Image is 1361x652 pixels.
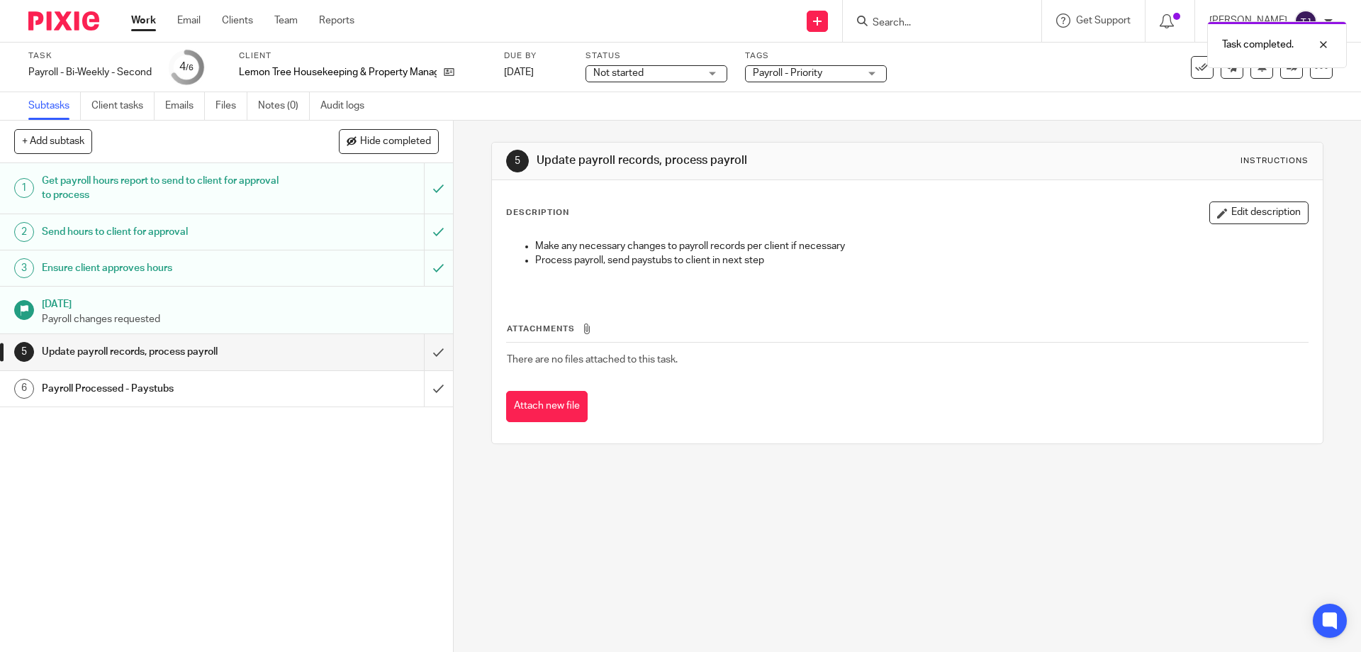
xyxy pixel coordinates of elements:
a: Client tasks [91,92,155,120]
h1: Send hours to client for approval [42,221,287,243]
div: 6 [14,379,34,399]
div: 2 [14,222,34,242]
button: Attach new file [506,391,588,423]
h1: [DATE] [42,294,439,311]
div: 5 [14,342,34,362]
small: /6 [186,64,194,72]
p: Lemon Tree Housekeeping & Property Management [239,65,437,79]
h1: Update payroll records, process payroll [537,153,938,168]
p: Make any necessary changes to payroll records per client if necessary [535,239,1307,253]
div: 1 [14,178,34,198]
button: + Add subtask [14,129,92,153]
div: 4 [179,59,194,75]
a: Reports [319,13,354,28]
div: Payroll - Bi-Weekly - Second [28,65,152,79]
h1: Update payroll records, process payroll [42,341,287,363]
img: svg%3E [1294,10,1317,33]
a: Audit logs [320,92,375,120]
div: Instructions [1240,155,1309,167]
a: Emails [165,92,205,120]
button: Edit description [1209,201,1309,224]
a: Subtasks [28,92,81,120]
a: Clients [222,13,253,28]
button: Hide completed [339,129,439,153]
a: Email [177,13,201,28]
a: Notes (0) [258,92,310,120]
p: Description [506,207,569,219]
span: Not started [593,68,644,78]
div: 3 [14,258,34,278]
h1: Ensure client approves hours [42,258,287,279]
label: Due by [504,50,568,62]
span: There are no files attached to this task. [507,355,678,365]
p: Payroll changes requested [42,312,439,326]
span: [DATE] [504,67,534,77]
h1: Get payroll hours report to send to client for approval to process [42,170,287,206]
img: Pixie [28,11,99,31]
span: Hide completed [360,136,431,148]
div: 5 [506,150,529,172]
span: Payroll - Priority [753,68,822,78]
label: Task [28,50,152,62]
p: Task completed. [1222,38,1294,52]
label: Client [239,50,486,62]
a: Files [215,92,247,120]
a: Work [131,13,156,28]
a: Team [274,13,298,28]
p: Process payroll, send paystubs to client in next step [535,253,1307,267]
label: Status [586,50,727,62]
span: Attachments [507,325,575,333]
h1: Payroll Processed - Paystubs [42,378,287,399]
